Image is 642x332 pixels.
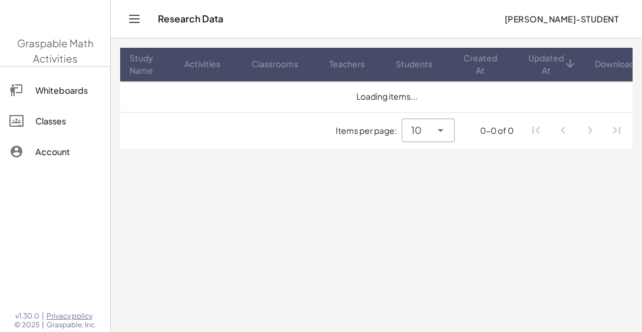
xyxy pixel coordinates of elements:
a: Classes [5,107,105,135]
span: Download [595,58,635,70]
span: Students [396,58,432,70]
a: Whiteboards [5,76,105,104]
a: Account [5,137,105,166]
span: Graspable Math Activities [17,37,94,65]
span: Created At [464,52,497,77]
div: Whiteboards [35,83,101,97]
span: | [42,320,44,330]
span: Updated At [528,52,564,77]
span: Teachers [329,58,365,70]
div: Classes [35,114,101,128]
span: Items per page: [336,124,402,137]
span: Activities [184,58,220,70]
div: 0-0 of 0 [480,124,514,137]
span: © 2025 [14,320,39,330]
button: [PERSON_NAME]-Student [495,8,628,29]
span: Graspable, Inc. [47,320,97,330]
span: Classrooms [251,58,298,70]
span: 10 [411,123,422,137]
span: v1.30.0 [15,311,39,321]
span: Study Name [130,52,153,77]
div: Account [35,144,101,159]
button: Toggle navigation [125,9,144,28]
span: [PERSON_NAME]-Student [504,14,618,24]
a: Privacy policy [47,311,97,321]
span: | [42,311,44,321]
nav: Pagination Navigation [523,117,630,144]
